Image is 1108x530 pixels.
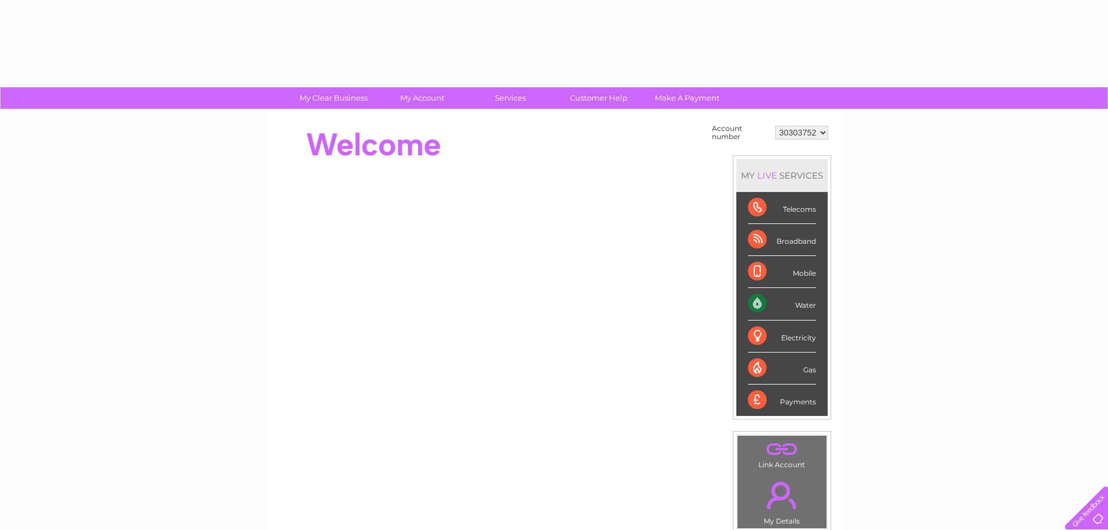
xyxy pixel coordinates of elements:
div: Electricity [748,321,816,353]
div: Water [748,288,816,320]
a: . [740,439,824,459]
div: Mobile [748,256,816,288]
div: Gas [748,353,816,385]
div: LIVE [755,170,779,181]
a: My Clear Business [286,87,382,109]
a: Services [462,87,558,109]
a: Make A Payment [639,87,735,109]
td: My Details [737,472,827,529]
div: Payments [748,385,816,416]
a: . [740,475,824,515]
td: Link Account [737,435,827,472]
div: Telecoms [748,192,816,224]
td: Account number [709,122,772,144]
a: Customer Help [551,87,647,109]
div: Broadband [748,224,816,256]
div: MY SERVICES [736,159,828,192]
a: My Account [374,87,470,109]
